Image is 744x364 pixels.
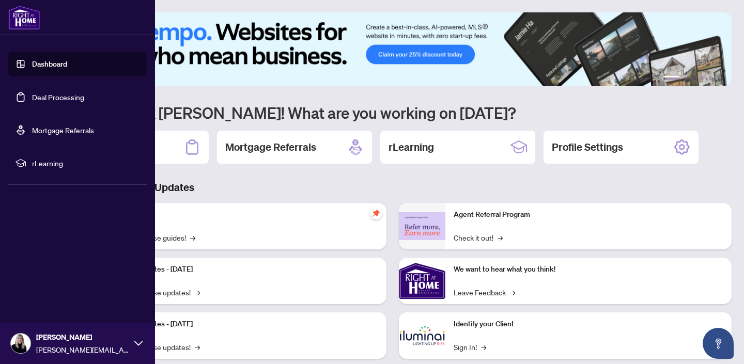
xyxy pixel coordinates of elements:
[109,209,378,220] p: Self-Help
[684,76,688,80] button: 2
[32,157,139,169] span: rLearning
[11,334,30,353] img: Profile Icon
[481,341,486,353] span: →
[36,344,129,355] span: [PERSON_NAME][EMAIL_ADDRESS][DOMAIN_NAME]
[54,12,732,86] img: Slide 0
[399,212,445,241] img: Agent Referral Program
[195,341,200,353] span: →
[454,319,723,330] p: Identify your Client
[701,76,705,80] button: 4
[370,207,382,219] span: pushpin
[54,103,732,122] h1: Welcome back [PERSON_NAME]! What are you working on [DATE]?
[709,76,713,80] button: 5
[454,209,723,220] p: Agent Referral Program
[8,5,40,30] img: logo
[32,125,94,135] a: Mortgage Referrals
[109,264,378,275] p: Platform Updates - [DATE]
[109,319,378,330] p: Platform Updates - [DATE]
[663,76,680,80] button: 1
[703,328,734,359] button: Open asap
[454,287,515,298] a: Leave Feedback→
[399,258,445,304] img: We want to hear what you think!
[454,264,723,275] p: We want to hear what you think!
[225,140,316,154] h2: Mortgage Referrals
[190,232,195,243] span: →
[692,76,696,80] button: 3
[498,232,503,243] span: →
[552,140,623,154] h2: Profile Settings
[389,140,434,154] h2: rLearning
[32,92,84,102] a: Deal Processing
[36,331,129,343] span: [PERSON_NAME]
[717,76,721,80] button: 6
[32,59,67,69] a: Dashboard
[54,180,732,195] h3: Brokerage & Industry Updates
[454,232,503,243] a: Check it out!→
[510,287,515,298] span: →
[399,312,445,359] img: Identify your Client
[454,341,486,353] a: Sign In!→
[195,287,200,298] span: →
